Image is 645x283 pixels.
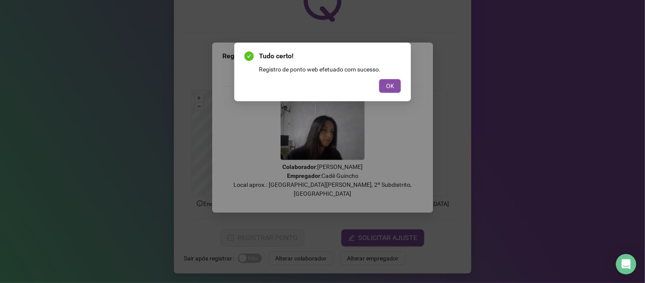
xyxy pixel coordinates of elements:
[616,254,636,274] div: Open Intercom Messenger
[244,51,254,61] span: check-circle
[379,79,401,93] button: OK
[386,81,394,91] span: OK
[259,51,401,61] span: Tudo certo!
[259,65,401,74] div: Registro de ponto web efetuado com sucesso.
